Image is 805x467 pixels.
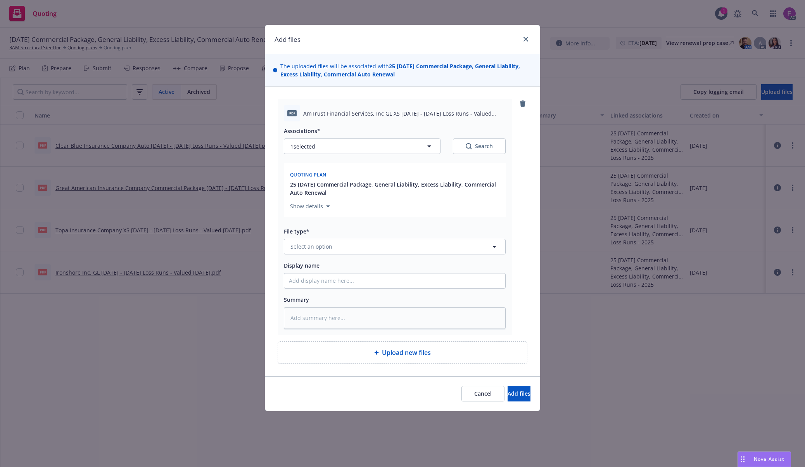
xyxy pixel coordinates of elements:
div: Search [466,142,493,150]
strong: 25 [DATE] Commercial Package, General Liability, Excess Liability, Commercial Auto Renewal [280,62,520,78]
span: 1 selected [290,142,315,150]
button: 1selected [284,138,441,154]
span: AmTrust Financial Services, Inc GL XS [DATE] - [DATE] Loss Runs - Valued [DATE].pdf [303,109,506,118]
span: Associations* [284,127,320,135]
span: File type* [284,228,309,235]
svg: Search [466,143,472,149]
button: SearchSearch [453,138,506,154]
span: Nova Assist [754,456,784,462]
a: remove [518,99,527,108]
button: 25 [DATE] Commercial Package, General Liability, Excess Liability, Commercial Auto Renewal [290,180,501,197]
span: Summary [284,296,309,303]
span: Select an option [290,242,332,251]
button: Add files [508,386,530,401]
a: close [521,35,530,44]
div: Upload new files [278,341,527,364]
span: Quoting plan [290,171,326,178]
span: The uploaded files will be associated with [280,62,532,78]
h1: Add files [275,35,301,45]
button: Nova Assist [738,451,791,467]
span: Cancel [474,390,492,397]
button: Show details [287,202,333,211]
div: Drag to move [738,452,748,467]
input: Add display name here... [284,273,505,288]
span: Display name [284,262,320,269]
span: pdf [287,110,297,116]
button: Select an option [284,239,506,254]
span: Upload new files [382,348,431,357]
span: Add files [508,390,530,397]
button: Cancel [461,386,504,401]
